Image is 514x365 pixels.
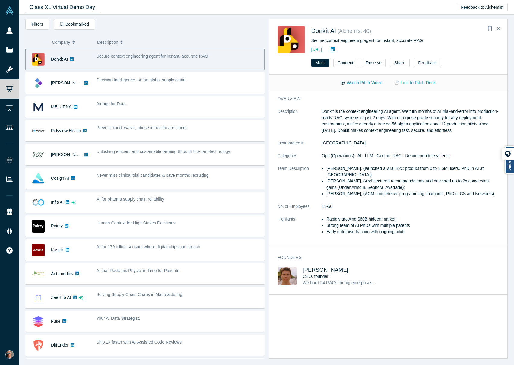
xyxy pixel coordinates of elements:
[322,153,450,158] span: Ops (Operations) · AI · LLM · Gen ai · RAG · Recommender systems
[278,267,297,285] img: Mikhail Baklanov's Profile Image
[278,108,322,140] dt: Description
[97,173,209,178] span: Never miss clinical trial candidates & save months recruiting
[97,316,140,321] span: Your AI Data Strategist.
[457,3,508,11] button: Feedback to Alchemist
[97,149,231,154] span: Unlocking efficient and sustainable farming through bio-nanotechnology.
[32,339,45,352] img: DiffEnder's Logo
[326,216,499,222] li: Rapidly growing $60B hidden market;
[51,81,86,85] a: [PERSON_NAME]
[337,28,371,34] small: ( Alchemist 40 )
[326,222,499,229] li: Strong team of AI PhDs with multiple patents
[311,59,329,67] button: Meet
[32,148,45,161] img: Qumir Nano's Logo
[51,319,60,324] a: Fuse
[51,128,81,133] a: Polyview Health
[97,197,164,202] span: AI for pharma supply chain reliability
[278,203,322,216] dt: No. of Employees
[486,24,494,33] button: Bookmark
[54,19,95,30] button: Bookmarked
[278,26,305,53] img: Donkit AI's Logo
[97,268,179,273] span: AI that Reclaims Physician Time for Patients
[71,200,76,205] svg: dsa ai sparkles
[51,57,68,62] a: Donkit AI
[32,244,45,256] img: Kaspix's Logo
[25,19,49,30] button: Filters
[32,268,45,280] img: Arithmedics's Logo
[414,59,441,67] button: Feedback
[97,125,188,130] span: Prevent fraud, waste, abuse in healthcare claims
[32,101,45,113] img: MELURNA's Logo
[97,221,176,225] span: Human Context for High-Stakes Decisions
[97,340,182,344] span: Ship 2x faster with AI-Assisted Code Reviews
[303,267,349,273] a: [PERSON_NAME]
[51,295,71,300] a: ZeeHub AI
[278,216,322,241] dt: Highlights
[32,77,45,90] img: Kimaru AI's Logo
[303,274,329,279] span: CEO, founder
[97,292,182,297] span: Solving Supply Chain Chaos in Manufacturing
[97,36,260,49] button: Description
[51,247,64,252] a: Kaspix
[97,244,200,249] span: AI for 170 billion sensors where digital chips can't reach
[79,296,83,300] svg: dsa ai sparkles
[97,54,208,59] span: Secure context engineering agent for instant, accurate RAG
[51,176,69,181] a: Cosign AI
[32,196,45,209] img: Infis AI's Logo
[51,224,63,228] a: Pairity
[505,146,514,174] a: Report a bug!
[278,140,322,153] dt: Incorporated in
[278,165,322,203] dt: Team Description
[326,229,499,235] li: Early enterpise traction with ongoing pilots
[322,140,499,146] dd: [GEOGRAPHIC_DATA]
[326,191,499,197] li: [PERSON_NAME], (ACM competetive programming champion, PhD in CS and Networks)
[32,53,45,66] img: Donkit AI's Logo
[32,172,45,185] img: Cosign AI's Logo
[326,165,499,178] li: [PERSON_NAME], (launched a viral B2C product from 0 to 1.5M users, PhD in AI at [GEOGRAPHIC_DATA])
[51,271,73,276] a: Arithmedics
[51,104,71,109] a: MELURNA
[334,78,389,88] button: Watch Pitch Video
[311,27,336,34] a: Donkit AI
[97,101,126,106] span: Airtags for Data
[52,36,70,49] span: Company
[5,6,14,15] img: Alchemist Vault Logo
[311,37,499,44] div: Secure context engineering agent for instant, accurate RAG
[362,59,386,67] button: Reserve
[390,59,410,67] button: Share
[32,315,45,328] img: Fuse's Logo
[278,153,322,165] dt: Categories
[97,36,118,49] span: Description
[322,108,499,134] p: Donkit is the context engineering AI agent. We turn months of AI trial-and-error into production-...
[278,96,491,102] h3: overview
[278,254,491,261] h3: Founders
[326,178,499,191] li: [PERSON_NAME], (Architectured recommendations and delivered up to 2x conversion gains (Under Armo...
[322,203,499,210] dd: 11-50
[494,24,503,33] button: Close
[51,152,86,157] a: [PERSON_NAME]
[32,125,45,137] img: Polyview Health's Logo
[97,78,187,82] span: Decision Intelligence for the global supply chain.
[389,78,442,88] a: Link to Pitch Deck
[32,220,45,233] img: Pairity's Logo
[333,59,357,67] button: Connect
[311,47,322,52] a: [URL]
[51,343,68,348] a: DiffEnder
[5,350,14,359] img: Laurent Rains's Account
[32,291,45,304] img: ZeeHub AI's Logo
[51,200,64,205] a: Infis AI
[25,0,99,14] a: Class XL Virtual Demo Day
[52,36,91,49] button: Company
